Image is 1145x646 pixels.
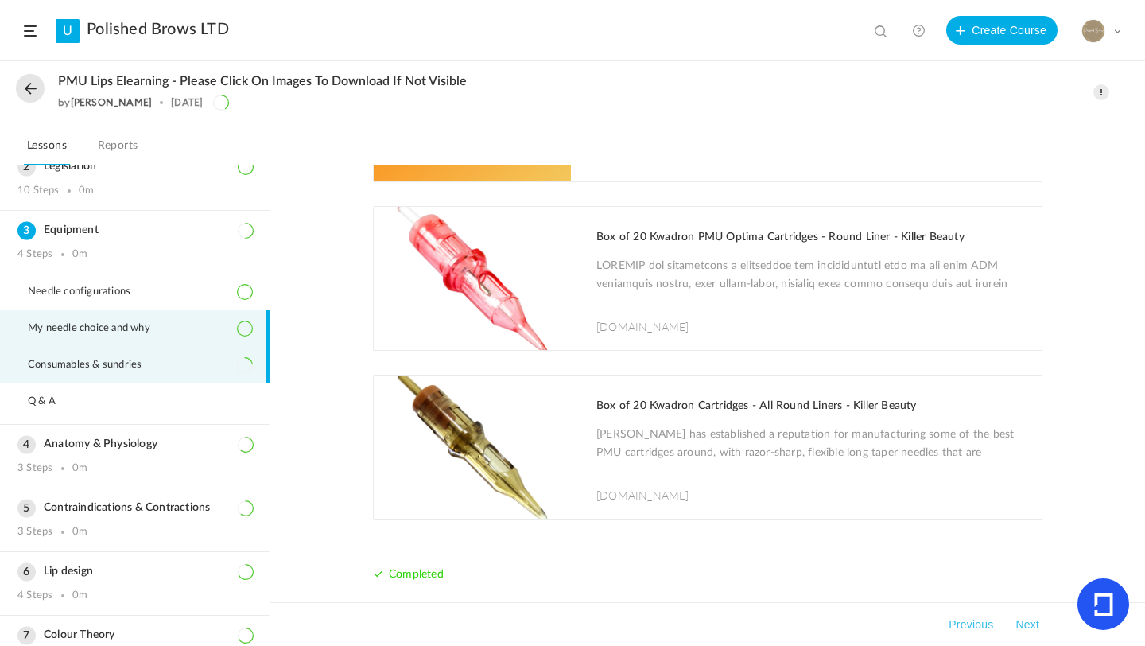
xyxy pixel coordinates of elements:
[374,207,1042,350] a: Box of 20 Kwadron PMU Optima Cartridges - Round Liner - Killer Beauty LOREMIP dol sitametcons a e...
[28,286,150,298] span: Needle configurations
[945,615,996,634] button: Previous
[79,185,94,197] div: 0m
[596,399,1026,413] h1: Box of 20 Kwadron Cartridges - All Round Liners - Killer Beauty
[17,185,60,197] div: 10 Steps
[28,359,161,372] span: Consumables & sundries
[28,395,76,408] span: Q & A
[374,207,571,350] img: kwadron-pmu-optima-cartridges_round-liner_1.jpg
[17,224,252,237] h3: Equipment
[17,565,252,578] h3: Lip design
[17,501,252,515] h3: Contraindications & Contractions
[17,526,52,539] div: 3 Steps
[72,248,87,261] div: 0m
[28,322,170,335] span: My needle choice and why
[58,97,152,108] div: by
[596,231,1026,244] h1: Box of 20 Kwadron PMU Optima Cartridges - Round Liner - Killer Beauty
[17,248,52,261] div: 4 Steps
[17,438,252,451] h3: Anatomy & Physiology
[1012,615,1042,634] button: Next
[596,257,1026,297] p: LOREMIP dol sitametcons a elitseddoe tem incididuntutl etdo ma ali enim ADM veniamquis nostru, ex...
[389,569,444,580] span: Completed
[24,135,70,165] a: Lessons
[596,487,689,503] span: [DOMAIN_NAME]
[946,16,1058,45] button: Create Course
[596,318,689,334] span: [DOMAIN_NAME]
[72,462,87,475] div: 0m
[1082,20,1104,42] img: 617fe505-c459-451e-be24-f11bddb9b696.PNG
[72,526,87,539] div: 0m
[171,97,203,108] div: [DATE]
[374,376,571,519] img: kwadron-cartridges_round-liner.jpg
[95,135,142,165] a: Reports
[58,74,467,89] span: PMU Lips Elearning - please click on images to download if not visible
[374,376,1042,519] a: Box of 20 Kwadron Cartridges - All Round Liners - Killer Beauty [PERSON_NAME] has established a r...
[71,96,153,108] a: [PERSON_NAME]
[87,20,229,39] a: Polished Brows LTD
[72,590,87,602] div: 0m
[17,160,252,173] h3: Legislation
[56,19,80,43] a: U
[17,590,52,602] div: 4 Steps
[17,462,52,475] div: 3 Steps
[596,426,1026,465] p: [PERSON_NAME] has established a reputation for manufacturing some of the best PMU cartridges arou...
[17,628,252,642] h3: Colour Theory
